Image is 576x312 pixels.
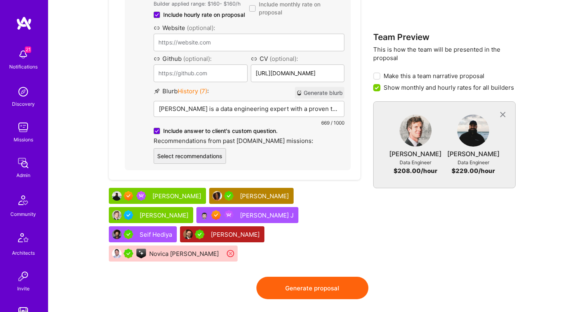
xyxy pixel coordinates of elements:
label: Github [154,54,247,63]
div: Admin [16,171,30,179]
img: Invite [15,268,31,284]
div: [PERSON_NAME] J [240,211,295,219]
span: (optional): [187,24,215,32]
img: Vetted A.Teamer [124,210,133,220]
img: User Avatar [112,249,122,258]
img: User Avatar [200,210,209,220]
div: Community [10,210,36,218]
img: User Avatar [457,115,489,147]
img: discovery [15,84,31,100]
label: CV [251,54,344,63]
span: (optional): [183,55,212,62]
div: Data Engineer [400,158,431,167]
span: Include hourly rate on proposal [163,11,245,19]
label: Blurb : [154,87,209,99]
img: Exceptional A.Teamer [211,210,221,220]
img: A.Teamer in Residence [224,191,234,201]
p: [PERSON_NAME] is a data engineering expert with a proven track record in transforming complex dat... [159,105,339,113]
div: $ 229.00 /hour [452,167,495,175]
i: icon CrystalBall [296,90,302,96]
a: User Avatar [457,115,489,150]
button: Generate proposal [256,277,368,299]
img: User Avatar [183,229,193,239]
label: Website [154,24,344,32]
img: A.Teamer in Residence [195,229,204,239]
img: teamwork [15,119,31,135]
p: Builder applied range: $ 160 - $ 160 /h [154,0,245,8]
a: User Avatar [400,115,432,150]
p: This is how the team will be presented in the proposal [373,45,516,62]
span: 21 [25,46,31,53]
img: Community [14,191,33,210]
div: Data Engineer [458,158,489,167]
div: [PERSON_NAME] [211,230,261,239]
div: Invite [17,284,30,293]
span: History ( 7 ) [178,87,207,95]
div: Notifications [9,62,38,71]
img: A.Teamer in Residence [124,229,133,239]
img: User Avatar [112,191,122,201]
div: Discovery [12,100,35,108]
div: [PERSON_NAME] [447,150,500,158]
div: Seif Hediya [140,230,174,239]
img: A.Teamer in Residence [124,249,133,258]
h3: Team Preview [373,32,516,42]
img: Architects [14,229,33,249]
i: icon CloseRedCircle [226,249,235,258]
div: Missions [14,135,33,144]
input: https://website.com [154,34,344,51]
img: Been on Mission [224,210,234,220]
span: (optional): [270,55,298,62]
input: https://github.com [154,64,247,82]
div: $ 208.00 /hour [394,167,437,175]
span: Include monthly rate on proposal [259,0,344,16]
img: admin teamwork [15,155,31,171]
img: Been on Mission [136,191,146,201]
button: Generate blurb [295,87,344,99]
i: icon CloseGray [498,110,507,119]
div: [PERSON_NAME] [240,192,290,200]
img: User Avatar [212,191,222,201]
div: [PERSON_NAME] [152,192,203,200]
div: [PERSON_NAME] [389,150,442,158]
img: User Avatar [112,210,122,220]
div: 669 / 1000 [154,119,344,127]
img: User Avatar [112,229,122,239]
div: Novica [PERSON_NAME] [149,250,220,258]
img: bell [15,46,31,62]
span: Show monthly and hourly rates for all builders [384,83,514,92]
img: Exceptional A.Teamer [124,191,133,201]
label: Recommendations from past [DOMAIN_NAME] missions: [154,137,344,145]
img: User Avatar [400,115,432,147]
div: [PERSON_NAME] [140,211,190,219]
span: Include answer to client's custom question. [163,127,278,135]
button: Select recommendations [154,148,226,164]
img: A.I. guild [136,249,146,258]
span: Make this a team narrative proposal [384,72,484,80]
img: logo [16,16,32,30]
div: Architects [12,249,35,257]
